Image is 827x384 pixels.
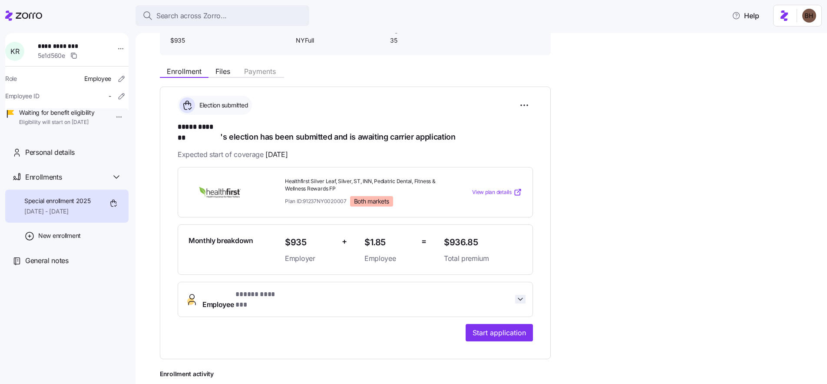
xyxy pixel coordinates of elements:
span: Personal details [25,147,75,158]
span: Monthly breakdown [189,235,253,246]
span: Special enrollment 2025 [24,197,91,205]
span: Healthfirst Silver Leaf, Silver, ST, INN, Pediatric Dental, Fitness & Wellness Rewards FP [285,178,437,193]
span: Employer [285,253,335,264]
button: Start application [466,324,533,341]
span: Search across Zorro... [156,10,227,21]
span: Role [5,74,17,83]
span: [DATE] - [DATE] [24,207,91,216]
span: Employee [364,253,414,264]
span: Enrollment activity [160,370,551,378]
span: Enrollments [25,172,62,183]
span: $1.85 [364,235,414,250]
span: Both markets [354,197,389,205]
h1: 's election has been submitted and is awaiting carrier application [178,122,533,142]
span: General notes [25,255,69,266]
span: Enrollment [167,68,202,75]
img: c3c218ad70e66eeb89914ccc98a2927c [802,9,816,23]
span: View plan details [472,188,512,197]
span: Start application [473,327,526,338]
span: Eligibility will start on [DATE] [19,119,94,126]
span: NYFull [296,36,383,45]
span: 5e1d560e [38,51,65,60]
span: 35 [390,36,477,45]
span: [DATE] [265,149,288,160]
span: Employee [202,289,282,310]
a: View plan details [472,188,522,197]
span: $935 [285,235,335,250]
span: Payments [244,68,276,75]
span: Files [215,68,230,75]
span: = [421,235,427,248]
span: Plan ID: 91237NY0020007 [285,197,347,205]
span: Employee [84,74,111,83]
span: Help [732,10,759,21]
span: Expected start of coverage [178,149,288,160]
span: Waiting for benefit eligibility [19,108,94,117]
span: Employee ID [5,92,40,100]
span: Election submitted [197,101,248,110]
button: Help [725,7,766,24]
span: Total premium [444,253,522,264]
span: K R [10,48,19,55]
img: HealthFirst [189,182,251,202]
span: New enrollment [38,231,81,240]
span: $936.85 [444,235,522,250]
button: Search across Zorro... [136,5,309,26]
span: $935 [170,36,289,45]
span: + [342,235,347,248]
span: - [109,92,111,100]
